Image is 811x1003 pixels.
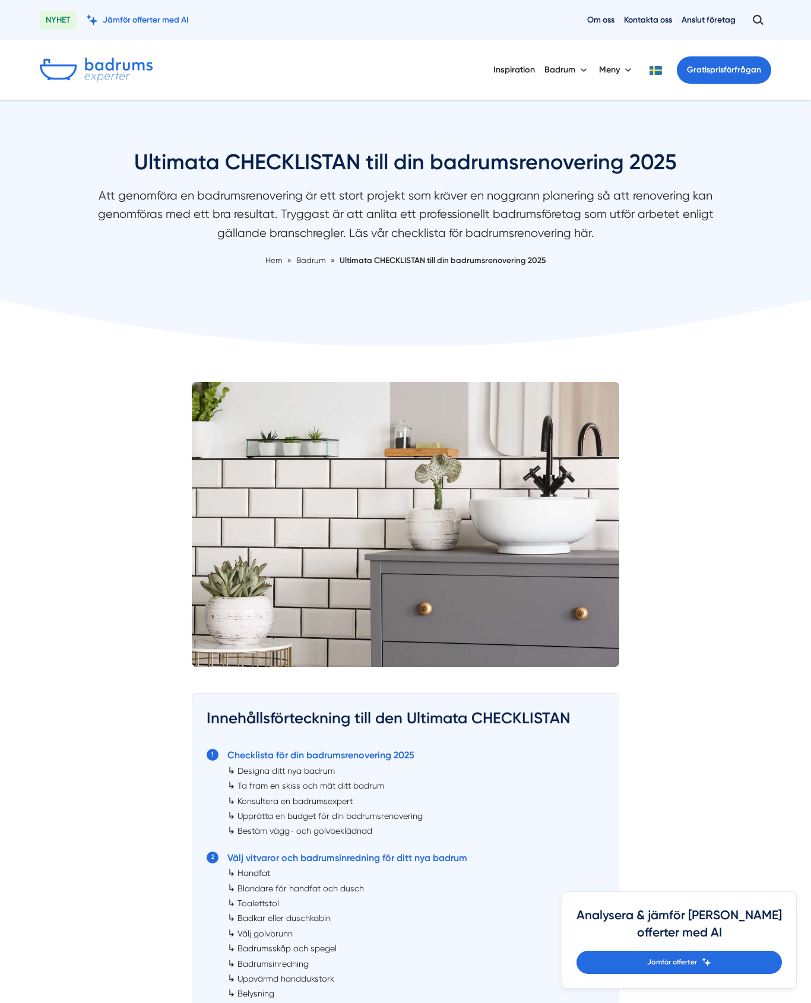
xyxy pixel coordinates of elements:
a: Checklista för din badrumsrenovering 2025 [227,749,414,761]
a: Gratisprisförfrågan [677,56,771,84]
a: Hem [265,255,283,265]
span: NYHET [40,11,77,30]
a: Anslut företag [682,14,736,26]
a: Badrumsinredning [237,959,309,969]
a: Kontakta oss [624,14,672,26]
img: Badrumsexperter.se logotyp [40,58,153,83]
span: Jämför offerter [647,957,697,968]
span: Badrum [296,255,326,265]
button: Meny [599,55,634,86]
span: ↳ [227,780,235,791]
a: Konsultera en badrumsexpert [237,796,353,806]
span: ↳ [227,958,235,969]
span: ↳ [227,867,235,878]
a: Ultimata CHECKLISTAN till din badrumsrenovering 2025 [340,255,546,265]
span: ↳ [227,897,235,909]
span: » [331,254,335,267]
span: ↳ [227,973,235,984]
p: Att genomföra en badrumsrenovering är ett stort projekt som kräver en noggrann planering så att r... [91,186,720,248]
a: Toalettstol [237,898,279,908]
a: Bestäm vägg- och golvbeklädnad [237,826,372,836]
span: ↳ [227,882,235,894]
a: Ta fram en skiss och mät ditt badrum [237,781,384,790]
a: Jämför offerter med AI [86,14,189,26]
span: ↳ [227,928,235,939]
span: ↳ [227,912,235,923]
span: ↳ [227,810,235,821]
a: Badrum [296,255,328,265]
span: » [287,254,292,267]
button: Badrum [544,55,590,86]
h3: Innehållsförteckning till den Ultimata CHECKLISTAN [207,708,604,735]
a: Upprätta en budget för din badrumsrenovering [237,811,423,821]
a: Belysning [237,989,274,998]
span: ↳ [227,765,235,776]
h4: Analysera & jämför [PERSON_NAME] offerter med AI [576,906,782,951]
a: Uppvärmd handdukstork [237,974,334,983]
a: Designa ditt nya badrum [237,766,335,776]
a: Om oss [587,14,614,26]
img: Checklista badrumsrenovering, Checklista badrum [192,382,619,667]
a: Jämför offerter [576,951,782,974]
nav: Breadcrumb [91,254,720,267]
a: Blandare för handfat och dusch [237,884,364,893]
a: Badrumsskåp och spegel [237,944,337,953]
a: Välj golvbrunn [237,929,293,938]
span: Jämför offerter med AI [103,14,189,26]
a: Välj vitvaror och badrumsinredning för ditt nya badrum [227,852,467,863]
a: Inspiration [493,55,535,85]
button: Öppna sök [745,10,771,31]
span: ↳ [227,942,235,954]
span: ↳ [227,825,235,836]
a: Handfat [237,868,270,878]
a: Badkar eller duschkabin [237,913,331,923]
span: Gratis [687,65,710,75]
h1: Ultimata CHECKLISTAN till din badrumsrenovering 2025 [91,148,720,186]
span: ↳ [227,988,235,999]
span: ↳ [227,795,235,806]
